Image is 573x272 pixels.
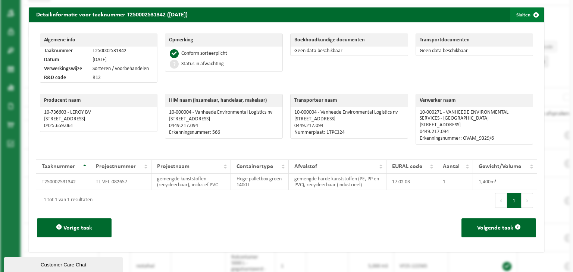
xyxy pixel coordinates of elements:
td: R&D code [40,73,89,82]
span: Projectnaam [157,164,190,170]
td: 1,400m³ [473,174,537,190]
td: Sorteren / voorbehandelen [89,64,157,73]
button: 1 [507,193,522,208]
span: Taaknummer [42,164,75,170]
p: 10-000271 - VANHEEDE ENVIRONMENTAL SERVICES - [GEOGRAPHIC_DATA] [420,110,529,121]
td: T250002531342 [89,47,157,56]
td: TL-VEL-082657 [90,174,152,190]
th: Transporteur naam [291,94,408,107]
td: gemengde kunststoffen (recycleerbaar), inclusief PVC [151,174,231,190]
button: Volgende taak [461,218,536,237]
p: Erkenningsnummer: OVAM_9329/6 [420,136,529,142]
p: Nummerplaat: 1TPC324 [294,130,404,136]
th: IHM naam (inzamelaar, handelaar, makelaar) [165,94,282,107]
span: Gewicht/Volume [479,164,521,170]
td: Datum [40,56,89,64]
p: Erkenningsnummer: 566 [169,130,279,136]
button: Next [522,193,533,208]
td: Taaknummer [40,47,89,56]
p: 0449.217.094 [169,123,279,129]
td: Geen data beschikbaar [416,47,533,56]
p: [STREET_ADDRESS] [169,116,279,122]
button: Sluiten [510,7,544,22]
td: [DATE] [89,56,157,64]
td: Verwerkingswijze [40,64,89,73]
td: R12 [89,73,157,82]
td: Hoge palletbox groen 1400 L [231,174,289,190]
th: Transportdocumenten [416,34,520,47]
p: [STREET_ADDRESS] [420,122,529,128]
iframe: chat widget [4,256,125,272]
p: 0449.217.094 [294,123,404,129]
th: Producent naam [40,94,157,107]
p: 10-000004 - Vanheede Environmental Logistics nv [169,110,279,116]
div: Status in afwachting [181,61,224,67]
div: 1 tot 1 van 1 resultaten [40,194,93,207]
span: EURAL code [392,164,422,170]
td: 1 [437,174,473,190]
span: Vorige taak [63,225,92,231]
span: Afvalstof [294,164,317,170]
th: Boekhoudkundige documenten [291,34,408,47]
td: gemengde harde kunststoffen (PE, PP en PVC), recycleerbaar (industrieel) [289,174,386,190]
div: Conform sorteerplicht [181,51,227,56]
p: 0449.217.094 [420,129,529,135]
p: 10-000004 - Vanheede Environmental Logistics nv [294,110,404,116]
h2: Detailinformatie voor taaknummer T250002531342 ([DATE]) [29,7,195,22]
td: Geen data beschikbaar [291,47,408,56]
p: [STREET_ADDRESS] [44,116,154,122]
th: Algemene info [40,34,157,47]
span: Aantal [443,164,460,170]
p: [STREET_ADDRESS] [294,116,404,122]
p: 10-736603 - LEROY BV [44,110,154,116]
button: Previous [495,193,507,208]
span: Containertype [237,164,273,170]
button: Vorige taak [37,218,112,237]
td: 17 02 03 [386,174,437,190]
th: Verwerker naam [416,94,533,107]
td: T250002531342 [36,174,90,190]
span: Volgende taak [477,225,513,231]
p: 0425.659.061 [44,123,154,129]
th: Opmerking [165,34,282,47]
span: Projectnummer [96,164,136,170]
